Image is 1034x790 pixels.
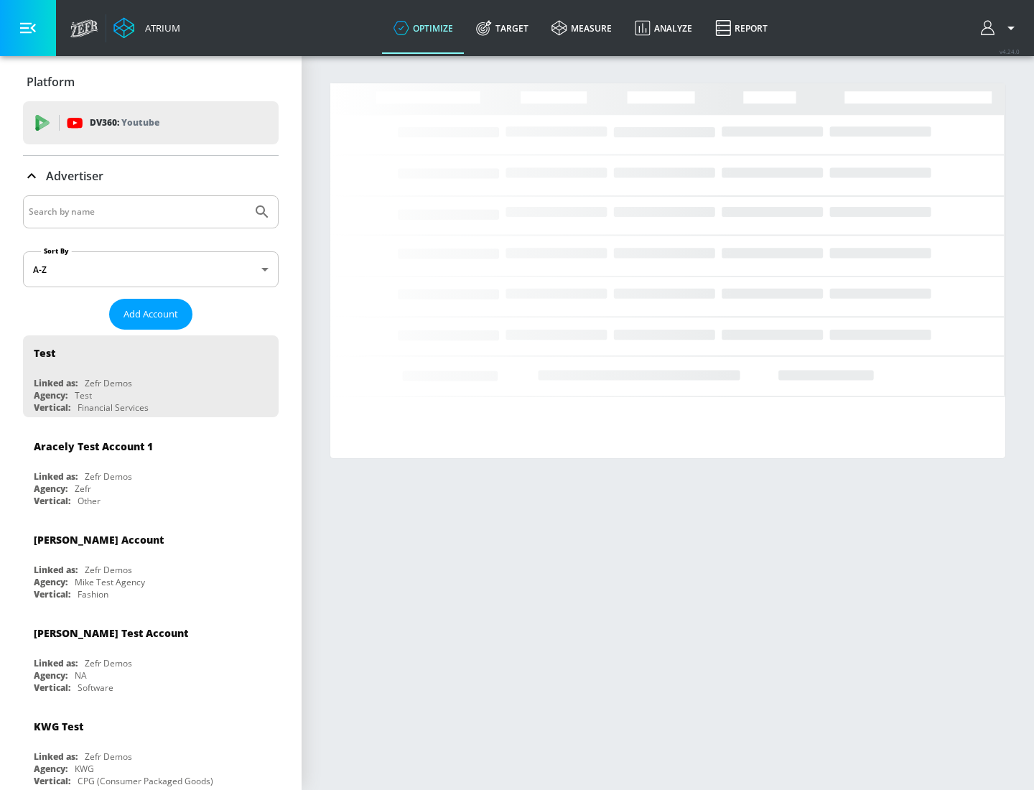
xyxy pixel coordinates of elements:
div: [PERSON_NAME] Account [34,533,164,547]
a: Report [704,2,779,54]
div: KWG Test [34,720,83,733]
button: Add Account [109,299,192,330]
input: Search by name [29,203,246,221]
label: Sort By [41,246,72,256]
div: TestLinked as:Zefr DemosAgency:TestVertical:Financial Services [23,335,279,417]
div: Test [75,389,92,401]
div: Linked as: [34,377,78,389]
div: Vertical: [34,401,70,414]
div: Aracely Test Account 1 [34,440,153,453]
div: Agency: [34,669,67,682]
a: Atrium [113,17,180,39]
div: [PERSON_NAME] AccountLinked as:Zefr DemosAgency:Mike Test AgencyVertical:Fashion [23,522,279,604]
div: Zefr Demos [85,470,132,483]
a: Target [465,2,540,54]
div: Test [34,346,55,360]
div: KWG [75,763,94,775]
span: v 4.24.0 [1000,47,1020,55]
div: [PERSON_NAME] Test AccountLinked as:Zefr DemosAgency:NAVertical:Software [23,615,279,697]
div: Agency: [34,389,67,401]
div: NA [75,669,87,682]
div: Platform [23,62,279,102]
a: measure [540,2,623,54]
div: Vertical: [34,682,70,694]
div: Zefr Demos [85,657,132,669]
div: Fashion [78,588,108,600]
div: Agency: [34,576,67,588]
div: [PERSON_NAME] Test Account [34,626,188,640]
a: optimize [382,2,465,54]
span: Add Account [124,306,178,322]
div: A-Z [23,251,279,287]
div: Financial Services [78,401,149,414]
div: Other [78,495,101,507]
p: Platform [27,74,75,90]
div: Linked as: [34,657,78,669]
div: Linked as: [34,564,78,576]
div: Software [78,682,113,694]
div: Aracely Test Account 1Linked as:Zefr DemosAgency:ZefrVertical:Other [23,429,279,511]
div: Mike Test Agency [75,576,145,588]
div: Linked as: [34,750,78,763]
div: DV360: Youtube [23,101,279,144]
div: Vertical: [34,775,70,787]
div: Agency: [34,483,67,495]
div: Zefr Demos [85,750,132,763]
p: Youtube [121,115,159,130]
a: Analyze [623,2,704,54]
div: Zefr [75,483,91,495]
div: CPG (Consumer Packaged Goods) [78,775,213,787]
p: Advertiser [46,168,103,184]
div: Zefr Demos [85,377,132,389]
div: Atrium [139,22,180,34]
div: Vertical: [34,588,70,600]
p: DV360: [90,115,159,131]
div: Linked as: [34,470,78,483]
div: Advertiser [23,156,279,196]
div: Vertical: [34,495,70,507]
div: Zefr Demos [85,564,132,576]
div: Agency: [34,763,67,775]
